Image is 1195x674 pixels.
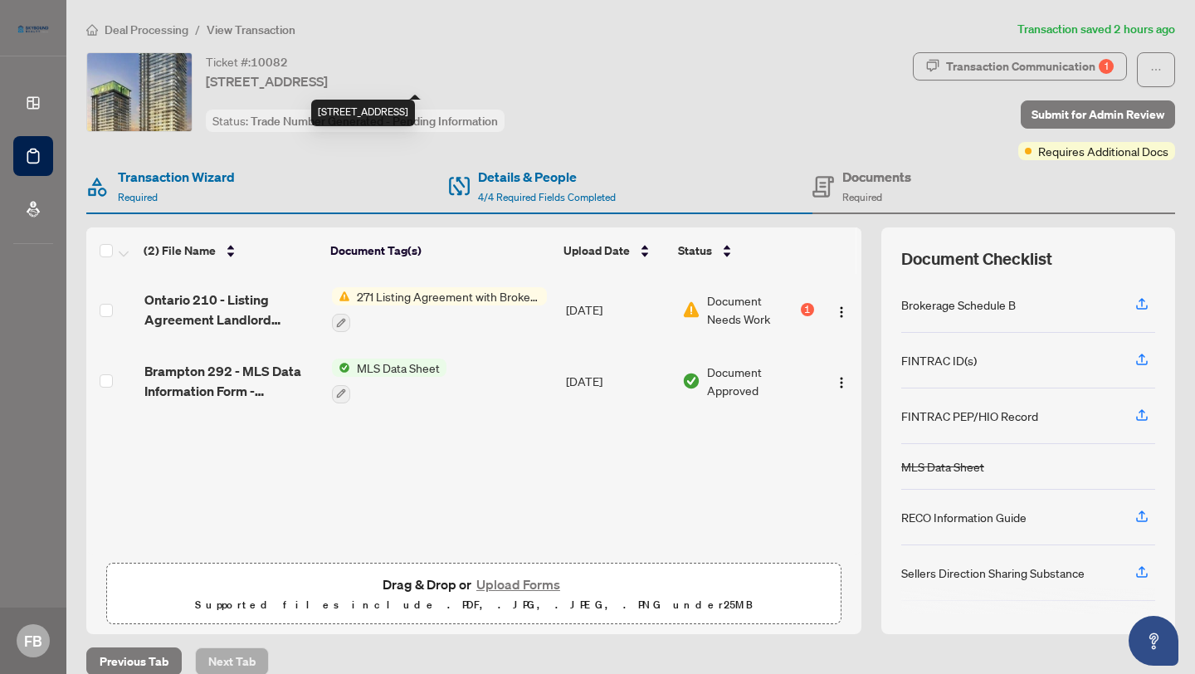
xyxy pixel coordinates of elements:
div: [STREET_ADDRESS] [311,100,415,126]
button: Logo [828,368,855,394]
span: Brampton 292 - MLS Data Information Form - Condo_Co-op_Co-Ownership_Time 2 2.pdf [144,361,319,401]
div: FINTRAC ID(s) [901,351,977,369]
th: Status [671,227,816,274]
span: Document Approved [707,363,814,399]
th: Upload Date [557,227,672,274]
td: [DATE] [559,274,676,345]
span: Ontario 210 - Listing Agreement Landlord Representation Agreement 8 1.pdf [144,290,319,330]
span: (2) File Name [144,242,216,260]
div: Transaction Communication [946,53,1114,80]
th: (2) File Name [137,227,324,274]
span: View Transaction [207,22,295,37]
span: Required [842,191,882,203]
img: logo [13,21,53,37]
h4: Documents [842,167,911,187]
div: MLS Data Sheet [901,457,984,476]
button: Submit for Admin Review [1021,100,1175,129]
button: Logo [828,296,855,323]
button: Status Icon271 Listing Agreement with Brokerage Schedule A to Listing Agreement [332,287,547,332]
span: Submit for Admin Review [1032,101,1164,128]
img: Document Status [682,372,700,390]
button: Transaction Communication1 [913,52,1127,81]
span: FB [24,629,42,652]
div: Ticket #: [206,52,288,71]
img: Status Icon [332,287,350,305]
span: 4/4 Required Fields Completed [478,191,616,203]
span: Drag & Drop orUpload FormsSupported files include .PDF, .JPG, .JPEG, .PNG under25MB [107,564,841,625]
span: Required [118,191,158,203]
div: 1 [1099,59,1114,74]
span: MLS Data Sheet [350,359,446,377]
button: Status IconMLS Data Sheet [332,359,446,403]
h4: Transaction Wizard [118,167,235,187]
div: Brokerage Schedule B [901,295,1016,314]
img: Document Status [682,300,700,319]
img: IMG-W12348657_1.jpg [87,53,192,131]
span: Document Checklist [901,247,1052,271]
span: Status [678,242,712,260]
td: [DATE] [559,345,676,417]
img: Status Icon [332,359,350,377]
img: Logo [835,376,848,389]
article: Transaction saved 2 hours ago [1017,20,1175,39]
button: Open asap [1129,616,1178,666]
span: Trade Number Generated - Pending Information [251,114,498,129]
span: 10082 [251,55,288,70]
div: 1 [801,303,814,316]
div: RECO Information Guide [901,508,1027,526]
img: Logo [835,305,848,319]
span: ellipsis [1150,64,1162,76]
span: Requires Additional Docs [1038,142,1168,160]
span: Drag & Drop or [383,574,565,595]
div: FINTRAC PEP/HIO Record [901,407,1038,425]
span: home [86,24,98,36]
div: Status: [206,110,505,132]
span: [STREET_ADDRESS] [206,71,328,91]
div: Sellers Direction Sharing Substance [901,564,1085,582]
span: Deal Processing [105,22,188,37]
p: Supported files include .PDF, .JPG, .JPEG, .PNG under 25 MB [117,595,831,615]
span: Document Needs Work [707,291,797,328]
span: 271 Listing Agreement with Brokerage Schedule A to Listing Agreement [350,287,547,305]
span: Upload Date [563,242,630,260]
button: Upload Forms [471,574,565,595]
li: / [195,20,200,39]
th: Document Tag(s) [324,227,557,274]
h4: Details & People [478,167,616,187]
